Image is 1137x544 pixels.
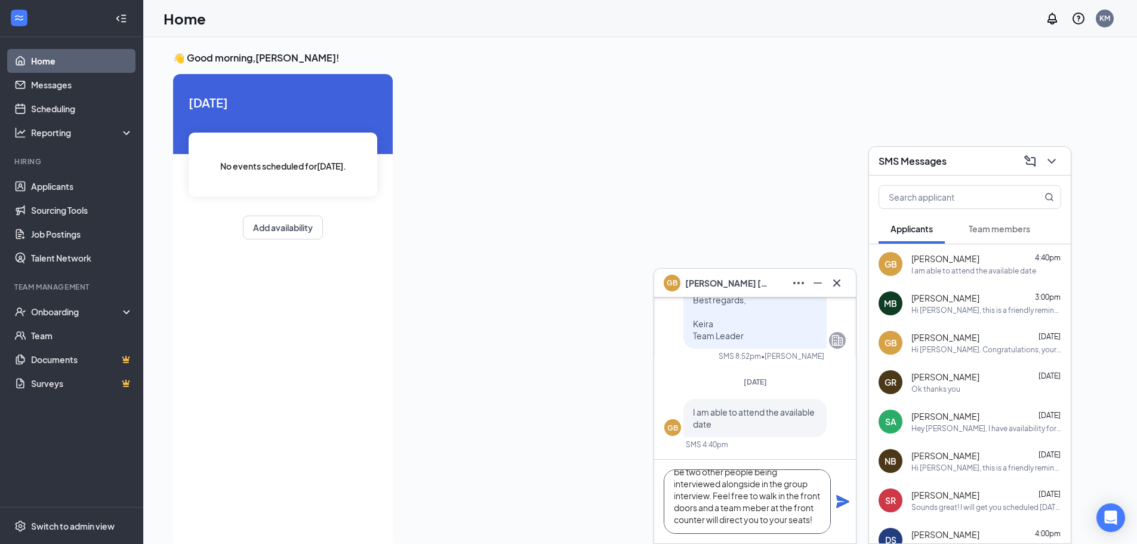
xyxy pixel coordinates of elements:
[911,384,960,394] div: Ok thanks you
[31,49,133,73] a: Home
[1039,490,1061,499] span: [DATE]
[744,377,767,386] span: [DATE]
[1039,371,1061,380] span: [DATE]
[885,376,896,388] div: GR
[911,528,979,540] span: [PERSON_NAME]
[911,345,1061,355] div: Hi [PERSON_NAME]. Congratulations, your onsite interview with [DEMOGRAPHIC_DATA]-fil-A for Front ...
[173,51,1071,64] h3: 👋 Good morning, [PERSON_NAME] !
[1035,293,1061,302] span: 3:00pm
[220,159,346,173] span: No events scheduled for [DATE] .
[31,348,133,371] a: DocumentsCrown
[1044,192,1054,202] svg: MagnifyingGlass
[1071,11,1086,26] svg: QuestionInfo
[911,489,979,501] span: [PERSON_NAME]
[1023,154,1037,168] svg: ComposeMessage
[14,306,26,318] svg: UserCheck
[14,127,26,139] svg: Analysis
[667,423,678,433] div: GB
[885,494,896,506] div: SR
[14,520,26,532] svg: Settings
[827,273,846,293] button: Cross
[808,273,827,293] button: Minimize
[164,8,206,29] h1: Home
[1042,152,1061,171] button: ChevronDown
[969,223,1030,234] span: Team members
[911,305,1061,315] div: Hi [PERSON_NAME], this is a friendly reminder. Your interview with [DEMOGRAPHIC_DATA]-fil-A for A...
[911,292,979,304] span: [PERSON_NAME]
[189,93,377,112] span: [DATE]
[884,297,897,309] div: MB
[911,423,1061,434] div: Hey [PERSON_NAME], I have availability for an interview at 5 o'clock [DATE]-let me know if you're...
[31,520,115,532] div: Switch to admin view
[911,331,979,343] span: [PERSON_NAME]
[1035,253,1061,262] span: 4:40pm
[31,174,133,198] a: Applicants
[1039,411,1061,420] span: [DATE]
[31,371,133,395] a: SurveysCrown
[693,407,815,429] span: I am able to attend the available date
[115,13,127,24] svg: Collapse
[1039,450,1061,459] span: [DATE]
[686,439,728,450] div: SMS 4:40pm
[761,351,824,361] span: • [PERSON_NAME]
[685,276,769,290] span: [PERSON_NAME] [PERSON_NAME]
[1039,332,1061,341] span: [DATE]
[1096,503,1125,532] div: Open Intercom Messenger
[911,410,979,422] span: [PERSON_NAME]
[243,216,323,239] button: Add availability
[879,155,947,168] h3: SMS Messages
[1045,11,1059,26] svg: Notifications
[664,469,831,534] textarea: Amazing! I look forward to meeting you. Right now, it looks like there will be two other people b...
[14,156,131,167] div: Hiring
[891,223,933,234] span: Applicants
[31,198,133,222] a: Sourcing Tools
[885,455,896,467] div: NB
[1035,529,1061,538] span: 4:00pm
[911,450,979,462] span: [PERSON_NAME]
[31,73,133,97] a: Messages
[830,333,845,348] svg: Company
[1044,154,1059,168] svg: ChevronDown
[811,276,825,290] svg: Minimize
[885,416,896,428] div: SA
[836,494,850,509] svg: Plane
[789,273,808,293] button: Ellipses
[911,266,1036,276] div: I am able to attend the available date
[31,222,133,246] a: Job Postings
[830,276,844,290] svg: Cross
[885,258,897,270] div: GB
[911,253,979,265] span: [PERSON_NAME]
[911,371,979,383] span: [PERSON_NAME]
[879,186,1021,208] input: Search applicant
[31,324,133,348] a: Team
[31,246,133,270] a: Talent Network
[31,306,123,318] div: Onboarding
[31,127,134,139] div: Reporting
[791,276,806,290] svg: Ellipses
[14,282,131,292] div: Team Management
[911,502,1061,512] div: Sounds great! I will get you scheduled [DATE] and you'll get a confirmation!
[1099,13,1110,23] div: KM
[885,337,897,349] div: GB
[719,351,761,361] div: SMS 8:52pm
[13,12,25,24] svg: WorkstreamLogo
[1021,152,1040,171] button: ComposeMessage
[31,97,133,121] a: Scheduling
[911,463,1061,473] div: Hi [PERSON_NAME], this is a friendly reminder. Your interview with [DEMOGRAPHIC_DATA]-fil-A for F...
